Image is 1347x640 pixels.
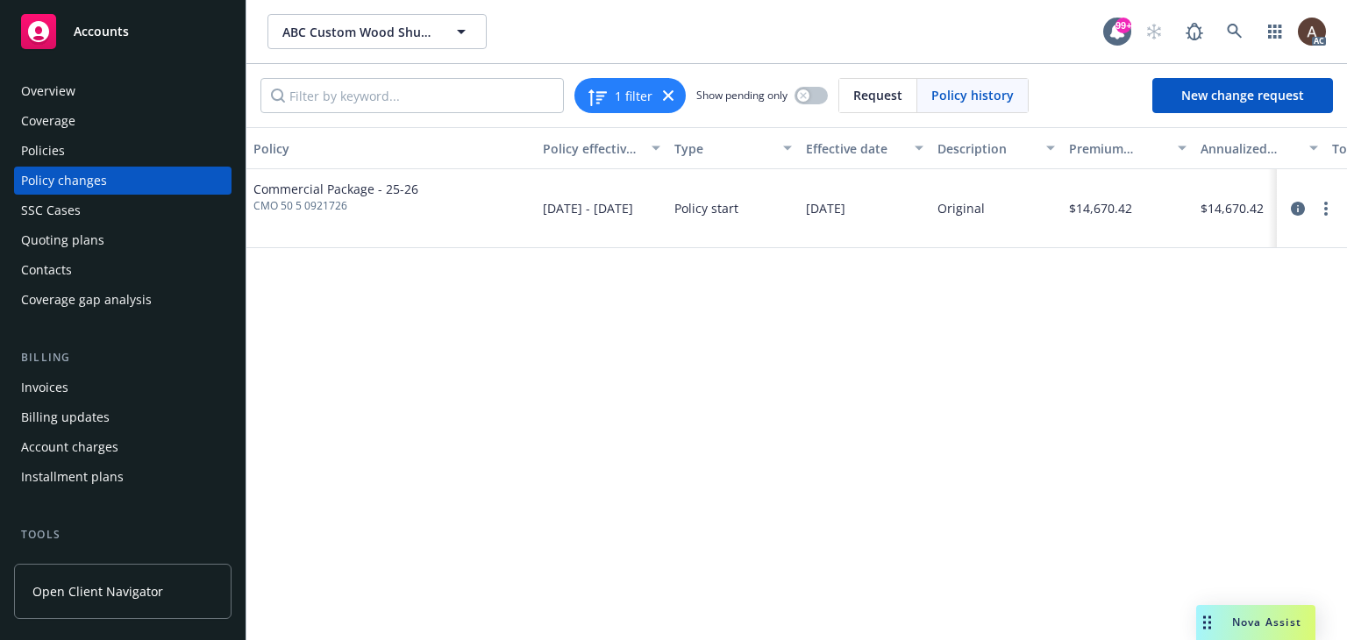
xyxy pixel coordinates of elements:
a: Account charges [14,433,232,461]
span: $14,670.42 [1201,199,1264,217]
div: Coverage gap analysis [21,286,152,314]
img: photo [1298,18,1326,46]
span: Open Client Navigator [32,582,163,601]
span: Policy start [674,199,738,217]
a: Start snowing [1137,14,1172,49]
div: Installment plans [21,463,124,491]
a: Coverage [14,107,232,135]
a: Accounts [14,7,232,56]
a: Installment plans [14,463,232,491]
div: Coverage [21,107,75,135]
button: ABC Custom Wood Shutters, Inc. [267,14,487,49]
a: New change request [1152,78,1333,113]
div: Effective date [806,139,904,158]
div: Drag to move [1196,605,1218,640]
span: CMO 50 5 0921726 [253,198,418,214]
a: SSC Cases [14,196,232,224]
span: Commercial Package - 25-26 [253,180,418,198]
a: Invoices [14,373,232,402]
button: Type [667,127,799,169]
span: ABC Custom Wood Shutters, Inc. [282,23,434,41]
span: Policy history [931,86,1014,104]
div: Policy changes [21,167,107,195]
div: SSC Cases [21,196,81,224]
a: Report a Bug [1177,14,1212,49]
a: Coverage gap analysis [14,286,232,314]
a: Search [1217,14,1252,49]
a: Overview [14,77,232,105]
span: Request [853,86,902,104]
button: Effective date [799,127,930,169]
div: Account charges [21,433,118,461]
a: more [1315,198,1336,219]
button: Nova Assist [1196,605,1315,640]
div: Policy [253,139,529,158]
a: Billing updates [14,403,232,431]
div: Tools [14,526,232,544]
span: Nova Assist [1232,615,1301,629]
div: Billing [14,349,232,366]
span: Show pending only [696,88,788,103]
div: Annualized total premium change [1201,139,1299,158]
input: Filter by keyword... [260,78,564,113]
button: Premium change [1062,127,1194,169]
button: Policy effective dates [536,127,667,169]
span: [DATE] - [DATE] [543,199,633,217]
a: circleInformation [1287,198,1308,219]
div: Premium change [1069,139,1167,158]
div: Description [937,139,1036,158]
span: $14,670.42 [1069,199,1132,217]
span: 1 filter [615,87,652,105]
div: Billing updates [21,403,110,431]
span: Accounts [74,25,129,39]
button: Policy [246,127,536,169]
div: Policy effective dates [543,139,641,158]
a: Switch app [1258,14,1293,49]
div: Policies [21,137,65,165]
div: Type [674,139,773,158]
span: [DATE] [806,199,845,217]
a: Policy changes [14,167,232,195]
a: Contacts [14,256,232,284]
div: 99+ [1115,18,1131,33]
div: Original [937,199,985,217]
span: New change request [1181,87,1304,103]
div: Quoting plans [21,226,104,254]
a: Quoting plans [14,226,232,254]
div: Overview [21,77,75,105]
div: Contacts [21,256,72,284]
a: Policies [14,137,232,165]
button: Description [930,127,1062,169]
button: Annualized total premium change [1194,127,1325,169]
div: Invoices [21,373,68,402]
